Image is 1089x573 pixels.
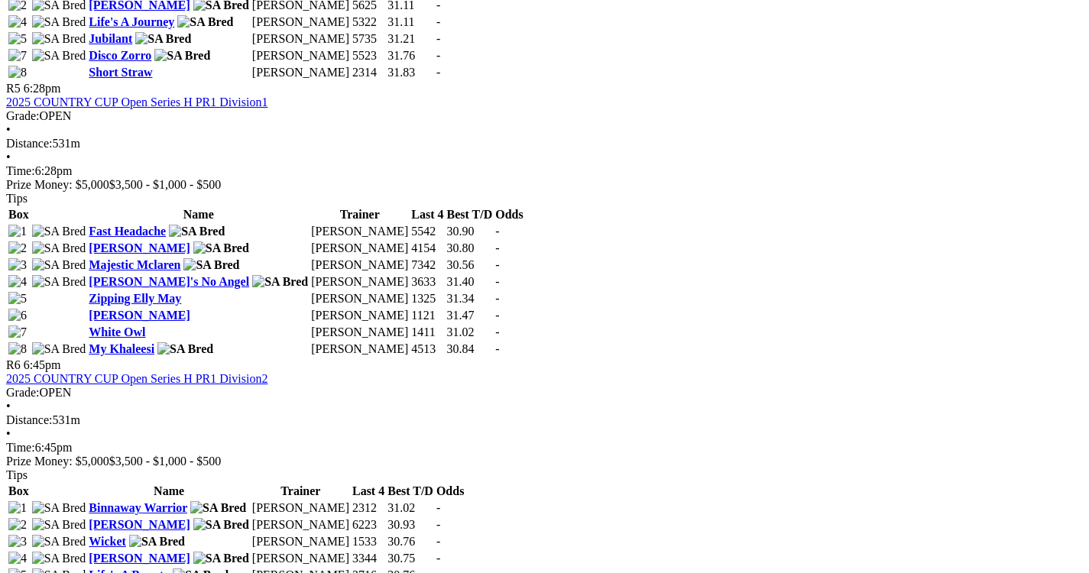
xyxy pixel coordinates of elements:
[494,207,523,222] th: Odds
[89,32,132,45] a: Jubilant
[8,241,27,255] img: 2
[32,275,86,289] img: SA Bred
[6,178,1083,192] div: Prize Money: $5,000
[89,342,154,355] a: My Khaleesi
[410,308,444,323] td: 1121
[310,291,409,306] td: [PERSON_NAME]
[251,534,350,549] td: [PERSON_NAME]
[32,15,86,29] img: SA Bred
[410,257,444,273] td: 7342
[310,274,409,290] td: [PERSON_NAME]
[32,535,86,549] img: SA Bred
[6,441,35,454] span: Time:
[6,455,1083,468] div: Prize Money: $5,000
[8,208,29,221] span: Box
[436,49,440,62] span: -
[251,517,350,533] td: [PERSON_NAME]
[436,518,440,531] span: -
[436,535,440,548] span: -
[8,225,27,238] img: 1
[6,192,28,205] span: Tips
[6,413,1083,427] div: 531m
[8,258,27,272] img: 3
[436,501,440,514] span: -
[251,65,350,80] td: [PERSON_NAME]
[6,400,11,413] span: •
[446,207,494,222] th: Best T/D
[6,151,11,163] span: •
[310,207,409,222] th: Trainer
[352,534,385,549] td: 1533
[387,48,434,63] td: 31.76
[109,178,222,191] span: $3,500 - $1,000 - $500
[352,65,385,80] td: 2314
[8,275,27,289] img: 4
[8,15,27,29] img: 4
[387,551,434,566] td: 30.75
[88,484,250,499] th: Name
[387,31,434,47] td: 31.21
[6,386,40,399] span: Grade:
[310,342,409,357] td: [PERSON_NAME]
[89,501,187,514] a: Binnaway Warrior
[352,500,385,516] td: 2312
[436,32,440,45] span: -
[6,109,40,122] span: Grade:
[251,484,350,499] th: Trainer
[32,225,86,238] img: SA Bred
[436,552,440,565] span: -
[495,241,499,254] span: -
[6,137,52,150] span: Distance:
[495,325,499,338] span: -
[6,137,1083,151] div: 531m
[89,49,151,62] a: Disco Zorro
[410,325,444,340] td: 1411
[89,518,190,531] a: [PERSON_NAME]
[6,95,267,108] a: 2025 COUNTRY CUP Open Series H PR1 Division1
[8,535,27,549] img: 3
[32,32,86,46] img: SA Bred
[6,164,1083,178] div: 6:28pm
[310,257,409,273] td: [PERSON_NAME]
[89,66,152,79] a: Short Straw
[410,274,444,290] td: 3633
[495,258,499,271] span: -
[352,551,385,566] td: 3344
[446,224,494,239] td: 30.90
[183,258,239,272] img: SA Bred
[193,518,249,532] img: SA Bred
[495,275,499,288] span: -
[154,49,210,63] img: SA Bred
[495,225,499,238] span: -
[193,241,249,255] img: SA Bred
[177,15,233,29] img: SA Bred
[387,500,434,516] td: 31.02
[310,224,409,239] td: [PERSON_NAME]
[6,468,28,481] span: Tips
[8,342,27,356] img: 8
[89,292,181,305] a: Zipping Elly May
[32,342,86,356] img: SA Bred
[251,500,350,516] td: [PERSON_NAME]
[8,501,27,515] img: 1
[193,552,249,565] img: SA Bred
[32,241,86,255] img: SA Bred
[6,82,21,95] span: R5
[32,501,86,515] img: SA Bred
[89,275,249,288] a: [PERSON_NAME]'s No Angel
[252,275,308,289] img: SA Bred
[8,309,27,322] img: 6
[436,15,440,28] span: -
[6,123,11,136] span: •
[8,484,29,497] span: Box
[32,518,86,532] img: SA Bred
[251,48,350,63] td: [PERSON_NAME]
[89,258,180,271] a: Majestic Mclaren
[446,241,494,256] td: 30.80
[387,65,434,80] td: 31.83
[6,427,11,440] span: •
[436,484,465,499] th: Odds
[8,66,27,79] img: 8
[32,258,86,272] img: SA Bred
[446,342,494,357] td: 30.84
